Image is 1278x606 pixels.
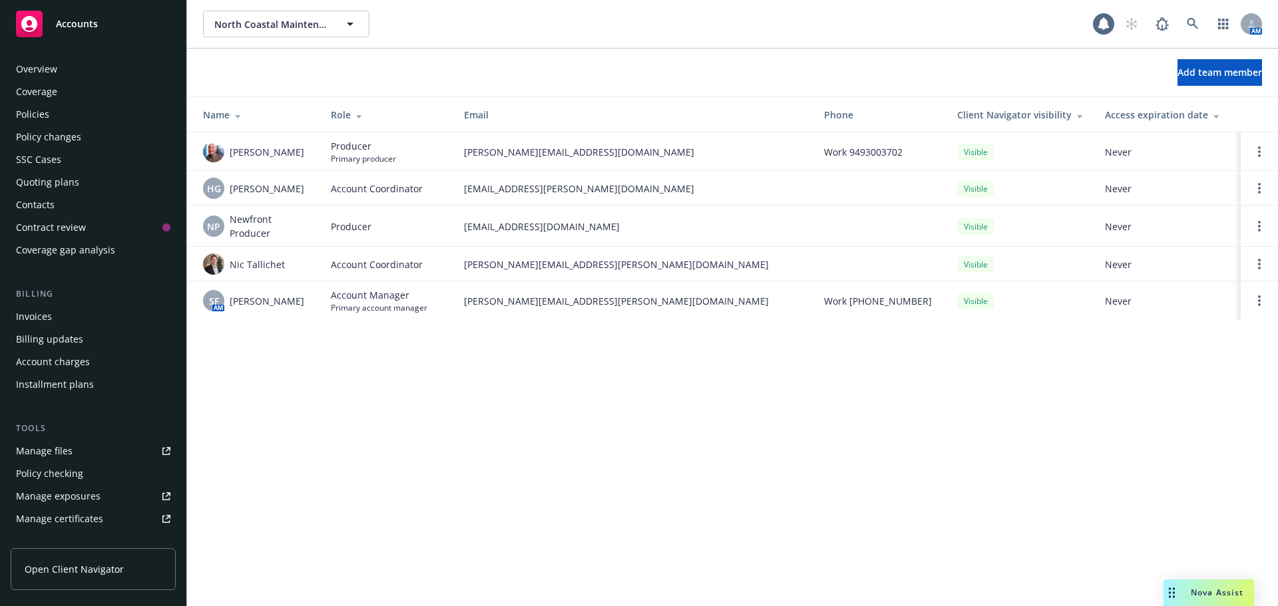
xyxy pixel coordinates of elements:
[331,139,396,153] span: Producer
[203,141,224,162] img: photo
[957,108,1084,122] div: Client Navigator visibility
[464,145,803,159] span: [PERSON_NAME][EMAIL_ADDRESS][DOMAIN_NAME]
[11,59,176,80] a: Overview
[16,306,52,327] div: Invoices
[1118,11,1145,37] a: Start snowing
[957,218,994,235] div: Visible
[957,256,994,273] div: Visible
[16,440,73,462] div: Manage files
[464,220,803,233] span: [EMAIL_ADDRESS][DOMAIN_NAME]
[1191,587,1243,598] span: Nova Assist
[1105,220,1230,233] span: Never
[464,182,803,196] span: [EMAIL_ADDRESS][PERSON_NAME][DOMAIN_NAME]
[203,253,224,275] img: photo
[1105,182,1230,196] span: Never
[331,257,423,271] span: Account Coordinator
[11,486,176,507] a: Manage exposures
[16,126,81,148] div: Policy changes
[16,239,115,261] div: Coverage gap analysis
[230,212,310,240] span: Newfront Producer
[957,144,994,160] div: Visible
[25,562,124,576] span: Open Client Navigator
[1251,180,1267,196] a: Open options
[11,172,176,193] a: Quoting plans
[230,294,304,308] span: [PERSON_NAME]
[1210,11,1237,37] a: Switch app
[11,422,176,435] div: Tools
[11,440,176,462] a: Manage files
[11,81,176,102] a: Coverage
[11,149,176,170] a: SSC Cases
[1251,144,1267,160] a: Open options
[1177,59,1262,86] button: Add team member
[957,293,994,309] div: Visible
[11,5,176,43] a: Accounts
[1179,11,1206,37] a: Search
[16,486,101,507] div: Manage exposures
[16,217,86,238] div: Contract review
[16,374,94,395] div: Installment plans
[464,257,803,271] span: [PERSON_NAME][EMAIL_ADDRESS][PERSON_NAME][DOMAIN_NAME]
[11,531,176,552] a: Manage claims
[1251,218,1267,234] a: Open options
[824,108,936,122] div: Phone
[1105,257,1230,271] span: Never
[824,294,932,308] span: Work [PHONE_NUMBER]
[331,302,427,313] span: Primary account manager
[824,145,903,159] span: Work 9493003702
[16,104,49,125] div: Policies
[1105,108,1230,122] div: Access expiration date
[56,19,98,29] span: Accounts
[11,351,176,373] a: Account charges
[1149,11,1175,37] a: Report a Bug
[1105,145,1230,159] span: Never
[214,17,329,31] span: North Coastal Maintenance Group
[331,153,396,164] span: Primary producer
[957,180,994,197] div: Visible
[331,220,371,233] span: Producer
[1177,66,1262,78] span: Add team member
[11,329,176,350] a: Billing updates
[1251,256,1267,272] a: Open options
[230,182,304,196] span: [PERSON_NAME]
[203,11,369,37] button: North Coastal Maintenance Group
[16,531,83,552] div: Manage claims
[16,81,57,102] div: Coverage
[1251,293,1267,309] a: Open options
[11,126,176,148] a: Policy changes
[16,351,90,373] div: Account charges
[331,288,427,302] span: Account Manager
[16,59,57,80] div: Overview
[11,104,176,125] a: Policies
[207,182,221,196] span: HG
[207,220,220,233] span: NP
[331,108,443,122] div: Role
[331,182,423,196] span: Account Coordinator
[11,306,176,327] a: Invoices
[1164,579,1180,606] div: Drag to move
[11,194,176,216] a: Contacts
[11,374,176,395] a: Installment plans
[464,294,803,308] span: [PERSON_NAME][EMAIL_ADDRESS][PERSON_NAME][DOMAIN_NAME]
[16,329,83,350] div: Billing updates
[1164,579,1254,606] button: Nova Assist
[11,217,176,238] a: Contract review
[16,463,83,484] div: Policy checking
[16,149,61,170] div: SSC Cases
[209,294,219,308] span: SF
[11,463,176,484] a: Policy checking
[464,108,803,122] div: Email
[230,145,304,159] span: [PERSON_NAME]
[11,287,176,301] div: Billing
[203,108,310,122] div: Name
[11,508,176,530] a: Manage certificates
[230,257,285,271] span: Nic Tallichet
[1105,294,1230,308] span: Never
[16,508,103,530] div: Manage certificates
[16,194,55,216] div: Contacts
[11,239,176,261] a: Coverage gap analysis
[16,172,79,193] div: Quoting plans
